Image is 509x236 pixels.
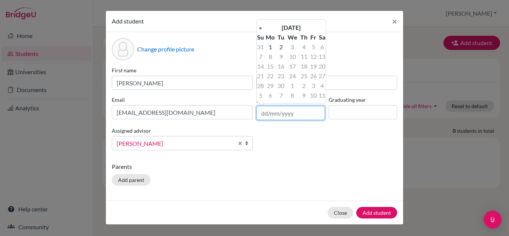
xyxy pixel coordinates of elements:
[329,96,397,104] label: Graduating year
[309,71,318,81] td: 26
[257,32,264,42] th: Su
[112,66,253,74] label: First name
[286,62,299,71] td: 17
[299,42,309,52] td: 4
[309,52,318,62] td: 12
[276,42,286,52] td: 2
[264,62,276,71] td: 15
[256,66,397,74] label: Surname
[299,81,309,91] td: 2
[309,62,318,71] td: 19
[112,38,134,60] div: Profile picture
[318,32,326,42] th: Sa
[318,62,326,71] td: 20
[257,91,264,100] td: 5
[117,139,234,148] span: [PERSON_NAME]
[286,32,299,42] th: We
[356,207,397,218] button: Add student
[392,16,397,26] span: ×
[276,52,286,62] td: 9
[264,42,276,52] td: 1
[299,32,309,42] th: Th
[264,52,276,62] td: 8
[286,81,299,91] td: 1
[257,23,264,32] th: «
[299,62,309,71] td: 18
[112,127,151,135] label: Assigned advisor
[257,62,264,71] td: 14
[276,32,286,42] th: Tu
[299,52,309,62] td: 11
[112,96,253,104] label: Email
[318,52,326,62] td: 13
[309,81,318,91] td: 3
[386,11,403,32] button: Close
[484,211,502,229] div: Open Intercom Messenger
[264,23,318,32] th: [DATE]
[264,32,276,42] th: Mo
[264,81,276,91] td: 29
[264,91,276,100] td: 6
[309,42,318,52] td: 5
[318,91,326,100] td: 11
[299,91,309,100] td: 9
[257,71,264,81] td: 21
[318,71,326,81] td: 27
[112,162,397,171] p: Parents
[276,71,286,81] td: 23
[318,42,326,52] td: 6
[309,32,318,42] th: Fr
[286,42,299,52] td: 3
[286,91,299,100] td: 8
[256,106,325,120] input: dd/mm/yyyy
[286,71,299,81] td: 24
[276,62,286,71] td: 16
[112,174,151,186] button: Add parent
[276,81,286,91] td: 30
[299,71,309,81] td: 25
[264,71,276,81] td: 22
[286,52,299,62] td: 10
[276,91,286,100] td: 7
[257,42,264,52] td: 31
[257,52,264,62] td: 7
[328,207,353,218] button: Close
[309,91,318,100] td: 10
[318,81,326,91] td: 4
[257,81,264,91] td: 28
[112,18,144,25] span: Add student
